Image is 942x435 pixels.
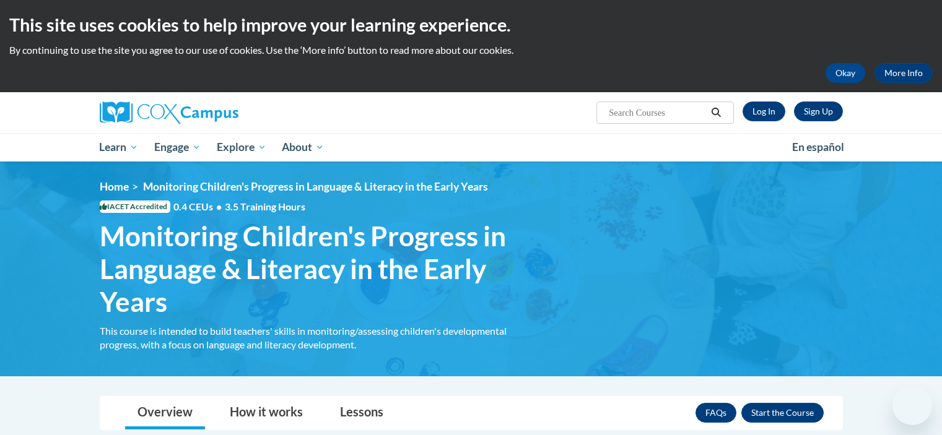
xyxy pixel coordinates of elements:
[328,397,396,429] a: Lessons
[217,397,315,429] a: How it works
[216,200,222,212] span: •
[146,133,209,162] a: Engage
[143,180,488,193] span: Monitoring Children's Progress in Language & Literacy in the Early Years
[696,403,736,423] a: FAQs
[274,133,332,162] a: About
[100,324,527,351] div: This course is intended to build teachers' skills in monitoring/assessing children's developmenta...
[209,133,274,162] a: Explore
[100,220,527,317] span: Monitoring Children's Progress in Language & Literacy in the Early Years
[99,140,138,155] span: Learn
[100,101,238,124] img: Cox Campus
[9,43,933,57] p: By continuing to use the site you agree to our use of cookies. Use the ‘More info’ button to read...
[707,105,725,120] button: Search
[92,133,147,162] a: Learn
[154,140,201,155] span: Engage
[173,200,305,213] span: 0.4 CEUs
[81,133,861,162] div: Main menu
[784,134,852,160] a: En español
[100,180,129,193] a: Home
[217,140,266,155] span: Explore
[741,403,824,423] button: Enroll
[792,140,844,153] span: En español
[100,101,335,124] a: Cox Campus
[282,140,324,155] span: About
[125,397,205,429] a: Overview
[225,200,305,212] span: 3.5 Training Hours
[743,101,785,121] a: Log In
[608,105,707,120] input: Search Courses
[826,63,865,83] button: Okay
[794,101,843,121] a: Register
[892,385,932,425] iframe: Button to launch messaging window
[9,12,933,37] h2: This site uses cookies to help improve your learning experience.
[100,200,170,213] span: IACET Accredited
[874,63,933,83] a: More Info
